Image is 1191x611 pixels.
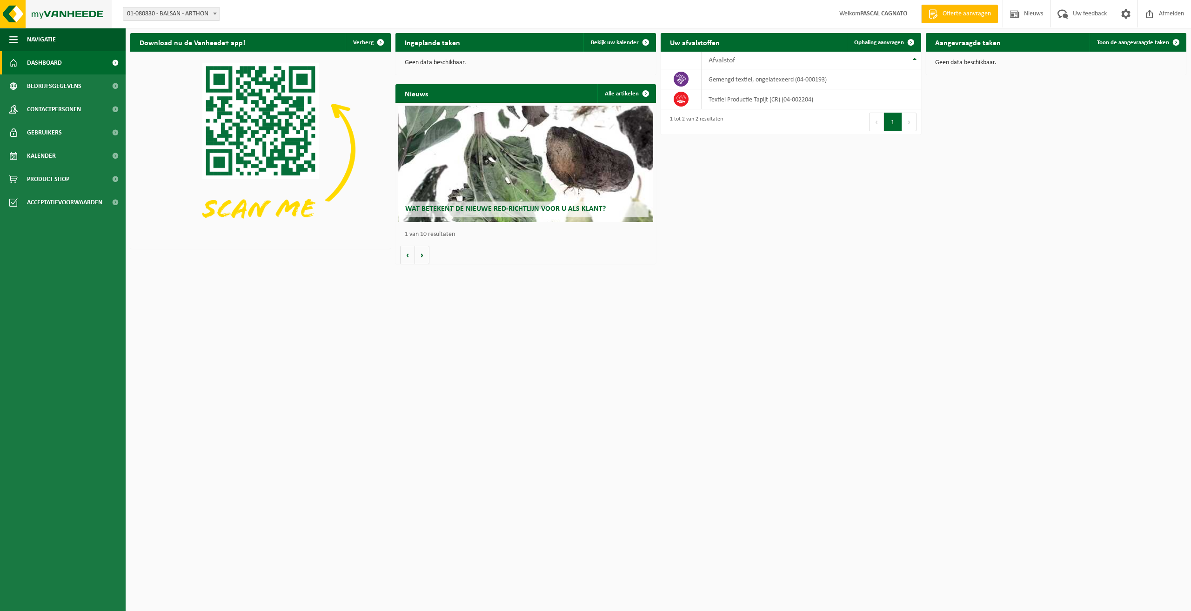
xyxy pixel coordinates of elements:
[709,57,735,64] span: Afvalstof
[27,168,69,191] span: Product Shop
[860,10,907,17] strong: PASCAL CAGNATO
[395,33,469,51] h2: Ingeplande taken
[123,7,220,21] span: 01-080830 - BALSAN - ARTHON
[854,40,904,46] span: Ophaling aanvragen
[926,33,1010,51] h2: Aangevraagde taken
[665,112,723,132] div: 1 tot 2 van 2 resultaten
[884,113,902,131] button: 1
[405,60,647,66] p: Geen data beschikbaar.
[702,69,921,89] td: gemengd textiel, ongelatexeerd (04-000193)
[5,591,155,611] iframe: chat widget
[415,246,429,264] button: Volgende
[395,84,437,102] h2: Nieuws
[130,52,391,247] img: Download de VHEPlus App
[27,98,81,121] span: Contactpersonen
[346,33,390,52] button: Verberg
[869,113,884,131] button: Previous
[353,40,374,46] span: Verberg
[661,33,729,51] h2: Uw afvalstoffen
[27,28,56,51] span: Navigatie
[405,205,606,213] span: Wat betekent de nieuwe RED-richtlijn voor u als klant?
[27,191,102,214] span: Acceptatievoorwaarden
[27,121,62,144] span: Gebruikers
[27,144,56,168] span: Kalender
[123,7,220,20] span: 01-080830 - BALSAN - ARTHON
[597,84,655,103] a: Alle artikelen
[400,246,415,264] button: Vorige
[591,40,639,46] span: Bekijk uw kalender
[130,33,254,51] h2: Download nu de Vanheede+ app!
[935,60,1177,66] p: Geen data beschikbaar.
[702,89,921,109] td: Textiel Productie Tapijt (CR) (04-002204)
[902,113,917,131] button: Next
[583,33,655,52] a: Bekijk uw kalender
[940,9,993,19] span: Offerte aanvragen
[847,33,920,52] a: Ophaling aanvragen
[27,51,62,74] span: Dashboard
[1090,33,1185,52] a: Toon de aangevraagde taken
[27,74,81,98] span: Bedrijfsgegevens
[921,5,998,23] a: Offerte aanvragen
[398,106,654,222] a: Wat betekent de nieuwe RED-richtlijn voor u als klant?
[1097,40,1169,46] span: Toon de aangevraagde taken
[405,231,651,238] p: 1 van 10 resultaten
